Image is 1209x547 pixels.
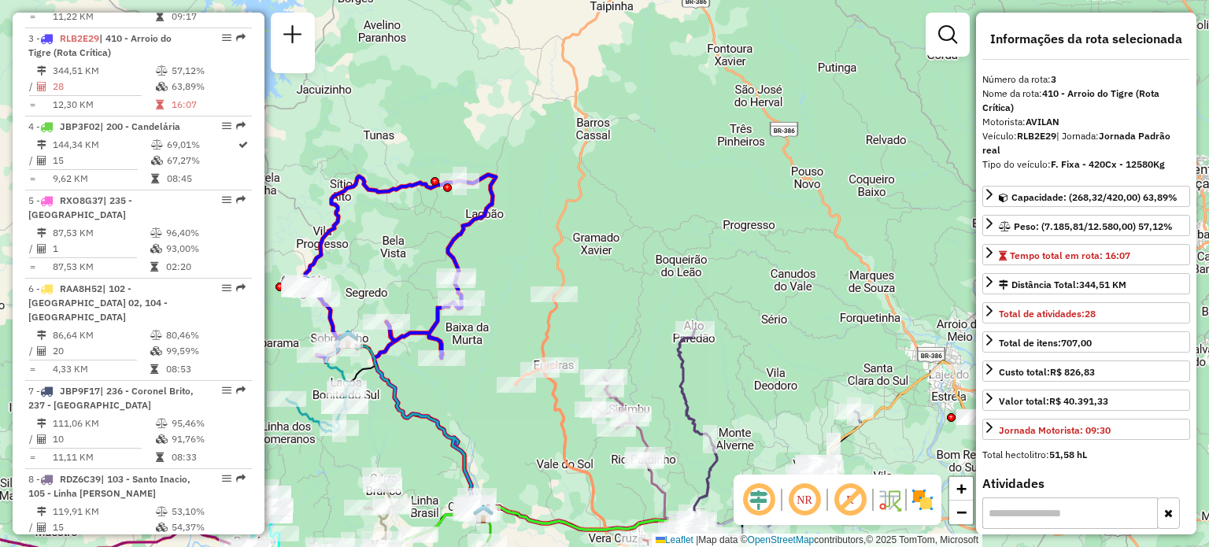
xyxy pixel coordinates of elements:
[956,502,967,522] span: −
[60,473,101,485] span: RDZ6C39
[999,394,1108,408] div: Valor total:
[831,481,869,519] span: Exibir rótulo
[52,343,150,359] td: 20
[999,308,1096,320] span: Total de atividades:
[171,9,246,24] td: 09:17
[28,259,36,275] td: =
[52,63,155,79] td: 344,51 KM
[28,385,194,411] span: | 236 - Coronel Brito, 237 - [GEOGRAPHIC_DATA]
[166,153,237,168] td: 67,27%
[150,228,162,238] i: % de utilização do peso
[999,423,1111,438] div: Jornada Motorista: 09:30
[100,120,180,132] span: | 200 - Candelária
[982,186,1190,207] a: Capacidade: (268,32/420,00) 63,89%
[171,79,246,94] td: 63,89%
[156,12,164,21] i: Tempo total em rota
[982,360,1190,382] a: Custo total:R$ 826,83
[28,343,36,359] td: /
[277,19,309,54] a: Nova sessão e pesquisa
[236,474,246,483] em: Rota exportada
[165,327,245,343] td: 80,46%
[171,504,246,519] td: 53,10%
[52,361,150,377] td: 4,33 KM
[52,449,155,465] td: 11,11 KM
[982,31,1190,46] h4: Informações da rota selecionada
[165,343,245,359] td: 99,59%
[150,364,158,374] i: Tempo total em rota
[28,97,36,113] td: =
[28,153,36,168] td: /
[52,97,155,113] td: 12,30 KM
[52,431,155,447] td: 10
[60,385,100,397] span: JBP9F17
[52,171,150,187] td: 9,62 KM
[156,507,168,516] i: % de utilização do peso
[156,100,164,109] i: Tempo total em rota
[52,137,150,153] td: 144,34 KM
[982,448,1190,462] div: Total hectolitro:
[165,259,245,275] td: 02:20
[1026,116,1059,128] strong: AVILAN
[748,534,815,545] a: OpenStreetMap
[222,283,231,293] em: Opções
[60,194,103,206] span: RXO8G37
[982,476,1190,491] h4: Atividades
[37,434,46,444] i: Total de Atividades
[982,419,1190,440] a: Jornada Motorista: 09:30
[949,477,973,501] a: Zoom in
[222,474,231,483] em: Opções
[52,327,150,343] td: 86,64 KM
[786,481,823,519] span: Ocultar NR
[28,194,132,220] span: | 235 - [GEOGRAPHIC_DATA]
[165,361,245,377] td: 08:53
[222,33,231,43] em: Opções
[652,534,982,547] div: Map data © contributors,© 2025 TomTom, Microsoft
[28,519,36,535] td: /
[338,329,358,349] img: Sobradinho
[28,241,36,257] td: /
[1085,308,1096,320] strong: 28
[28,449,36,465] td: =
[1014,220,1173,232] span: Peso: (7.185,81/12.580,00) 57,12%
[236,195,246,205] em: Rota exportada
[999,278,1126,292] div: Distância Total:
[150,331,162,340] i: % de utilização do peso
[656,534,693,545] a: Leaflet
[982,215,1190,236] a: Peso: (7.185,81/12.580,00) 57,12%
[28,431,36,447] td: /
[28,473,190,499] span: 8 -
[238,140,248,150] i: Rota otimizada
[37,228,46,238] i: Distância Total
[37,244,46,253] i: Total de Atividades
[165,241,245,257] td: 93,00%
[28,194,132,220] span: 5 -
[156,434,168,444] i: % de utilização da cubagem
[28,385,194,411] span: 7 -
[28,32,172,58] span: | 410 - Arroio do Tigre (Rota Crítica)
[982,87,1159,113] strong: 410 - Arroio do Tigre (Rota Crítica)
[156,453,164,462] i: Tempo total em rota
[52,153,150,168] td: 15
[1051,158,1165,170] strong: F. Fixa - 420Cx - 12580Kg
[1010,249,1130,261] span: Tempo total em rota: 16:07
[28,32,172,58] span: 3 -
[52,79,155,94] td: 28
[222,121,231,131] em: Opções
[171,519,246,535] td: 54,37%
[37,82,46,91] i: Total de Atividades
[222,195,231,205] em: Opções
[982,72,1190,87] div: Número da rota:
[982,244,1190,265] a: Tempo total em rota: 16:07
[52,416,155,431] td: 111,06 KM
[171,97,246,113] td: 16:07
[37,523,46,532] i: Total de Atividades
[696,534,698,545] span: |
[982,302,1190,323] a: Total de atividades:28
[473,504,494,524] img: Candelária
[171,63,246,79] td: 57,12%
[28,79,36,94] td: /
[156,82,168,91] i: % de utilização da cubagem
[52,519,155,535] td: 15
[28,171,36,187] td: =
[28,120,180,132] span: 4 -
